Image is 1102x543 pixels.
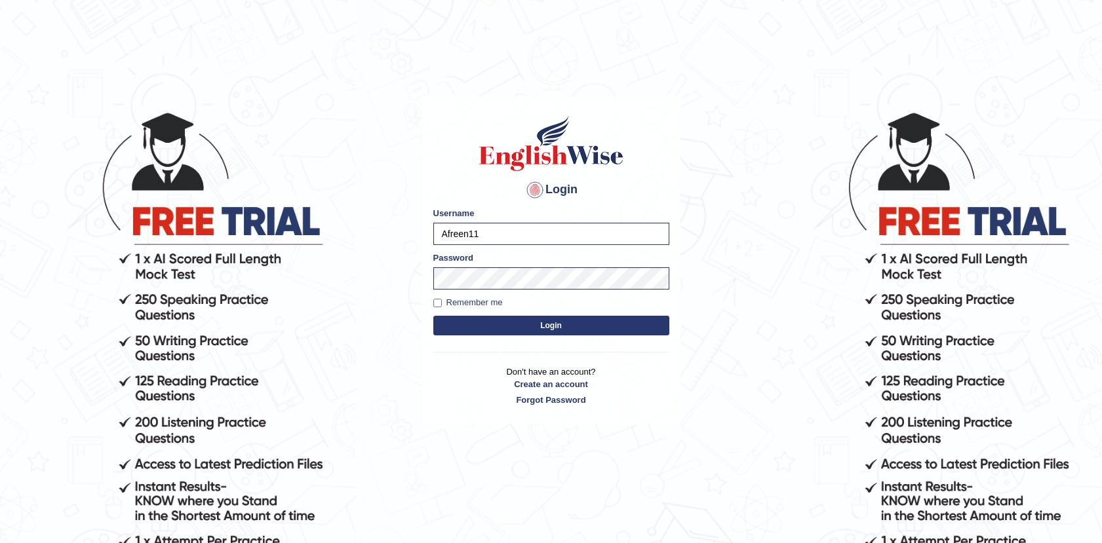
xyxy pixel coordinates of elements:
[433,365,669,406] p: Don't have an account?
[433,394,669,406] a: Forgot Password
[477,114,626,173] img: Logo of English Wise sign in for intelligent practice with AI
[433,299,442,307] input: Remember me
[433,378,669,390] a: Create an account
[433,207,475,219] label: Username
[433,252,473,264] label: Password
[433,296,503,309] label: Remember me
[433,179,669,200] h4: Login
[433,316,669,335] button: Login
